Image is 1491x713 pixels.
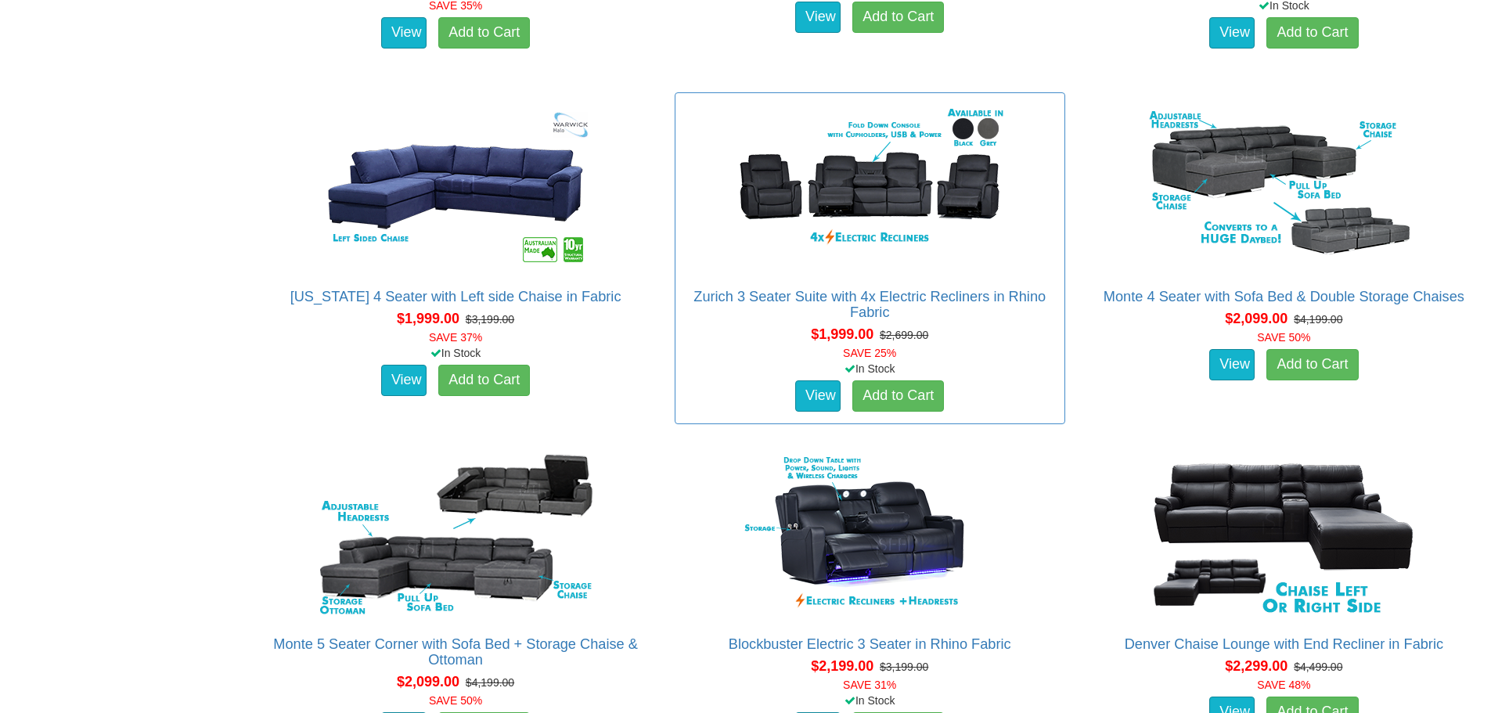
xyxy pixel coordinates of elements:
[1257,331,1310,344] font: SAVE 50%
[1209,17,1255,49] a: View
[466,313,514,326] del: $3,199.00
[1143,101,1424,273] img: Monte 4 Seater with Sofa Bed & Double Storage Chaises
[811,658,873,674] span: $2,199.00
[1294,313,1342,326] del: $4,199.00
[795,2,841,33] a: View
[466,676,514,689] del: $4,199.00
[1104,289,1464,304] a: Monte 4 Seater with Sofa Bed & Double Storage Chaises
[438,365,530,396] a: Add to Cart
[1225,311,1288,326] span: $2,099.00
[1143,448,1424,621] img: Denver Chaise Lounge with End Recliner in Fabric
[672,361,1068,376] div: In Stock
[1294,661,1342,673] del: $4,499.00
[811,326,873,342] span: $1,999.00
[1225,658,1288,674] span: $2,299.00
[315,101,596,273] img: Arizona 4 Seater with Left side Chaise in Fabric
[729,448,1010,621] img: Blockbuster Electric 3 Seater in Rhino Fabric
[852,2,944,33] a: Add to Cart
[843,347,896,359] font: SAVE 25%
[397,674,459,690] span: $2,099.00
[381,365,427,396] a: View
[1125,636,1443,652] a: Denver Chaise Lounge with End Recliner in Fabric
[1209,349,1255,380] a: View
[795,380,841,412] a: View
[880,661,928,673] del: $3,199.00
[315,448,596,621] img: Monte 5 Seater Corner with Sofa Bed + Storage Chaise & Ottoman
[1266,349,1358,380] a: Add to Cart
[397,311,459,326] span: $1,999.00
[438,17,530,49] a: Add to Cart
[257,345,654,361] div: In Stock
[729,636,1011,652] a: Blockbuster Electric 3 Seater in Rhino Fabric
[290,289,621,304] a: [US_STATE] 4 Seater with Left side Chaise in Fabric
[729,101,1010,273] img: Zurich 3 Seater Suite with 4x Electric Recliners in Rhino Fabric
[429,694,482,707] font: SAVE 50%
[693,289,1046,320] a: Zurich 3 Seater Suite with 4x Electric Recliners in Rhino Fabric
[852,380,944,412] a: Add to Cart
[1257,679,1310,691] font: SAVE 48%
[381,17,427,49] a: View
[429,331,482,344] font: SAVE 37%
[273,636,638,668] a: Monte 5 Seater Corner with Sofa Bed + Storage Chaise & Ottoman
[672,693,1068,708] div: In Stock
[843,679,896,691] font: SAVE 31%
[880,329,928,341] del: $2,699.00
[1266,17,1358,49] a: Add to Cart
